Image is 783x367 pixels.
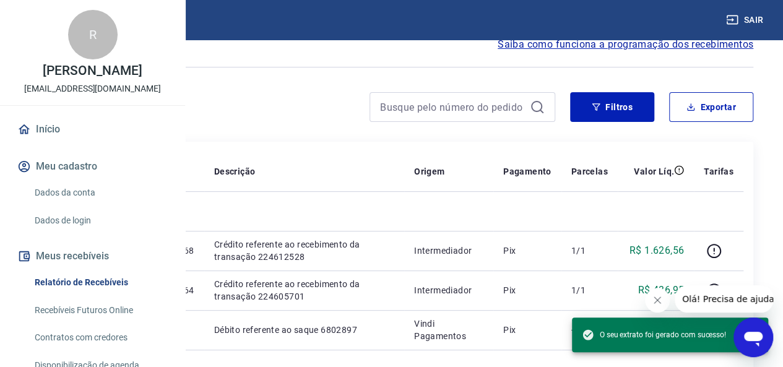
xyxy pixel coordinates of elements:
[30,180,170,205] a: Dados da conta
[214,238,394,263] p: Crédito referente ao recebimento da transação 224612528
[15,243,170,270] button: Meus recebíveis
[724,9,768,32] button: Sair
[628,315,684,345] p: -R$ 1.030,14
[414,244,483,257] p: Intermediador
[43,64,142,77] p: [PERSON_NAME]
[214,165,256,178] p: Descrição
[629,243,684,258] p: R$ 1.626,56
[503,324,552,336] p: Pix
[704,165,733,178] p: Tarifas
[503,165,552,178] p: Pagamento
[733,317,773,357] iframe: Botão para abrir a janela de mensagens
[571,284,608,296] p: 1/1
[414,317,483,342] p: Vindi Pagamentos
[380,98,525,116] input: Busque pelo número do pedido
[414,284,483,296] p: Intermediador
[7,9,104,19] span: Olá! Precisa de ajuda?
[634,165,674,178] p: Valor Líq.
[30,208,170,233] a: Dados de login
[30,270,170,295] a: Relatório de Recebíveis
[414,165,444,178] p: Origem
[638,283,685,298] p: R$ 436,95
[645,288,670,313] iframe: Fechar mensagem
[214,278,394,303] p: Crédito referente ao recebimento da transação 224605701
[15,153,170,180] button: Meu cadastro
[570,92,654,122] button: Filtros
[571,165,608,178] p: Parcelas
[30,325,170,350] a: Contratos com credores
[68,10,118,59] div: R
[571,244,608,257] p: 1/1
[503,284,552,296] p: Pix
[571,324,608,336] p: -
[24,82,161,95] p: [EMAIL_ADDRESS][DOMAIN_NAME]
[15,116,170,143] a: Início
[503,244,552,257] p: Pix
[675,285,773,313] iframe: Mensagem da empresa
[30,298,170,323] a: Recebíveis Futuros Online
[214,324,394,336] p: Débito referente ao saque 6802897
[582,329,726,341] span: O seu extrato foi gerado com sucesso!
[498,37,753,52] a: Saiba como funciona a programação dos recebimentos
[669,92,753,122] button: Exportar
